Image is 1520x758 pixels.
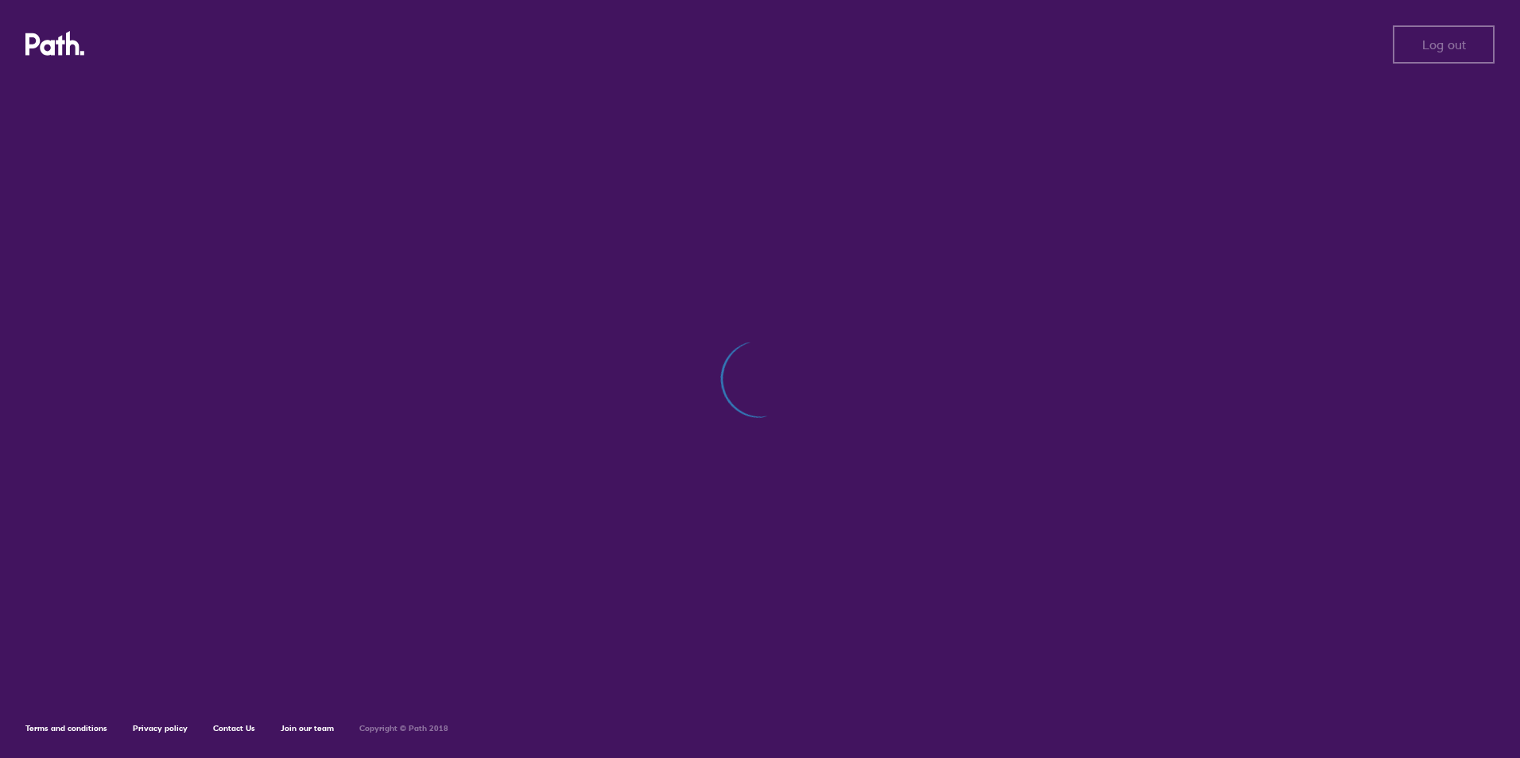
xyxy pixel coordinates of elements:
a: Contact Us [213,723,255,733]
button: Log out [1393,25,1495,64]
a: Terms and conditions [25,723,107,733]
span: Log out [1422,37,1466,52]
a: Privacy policy [133,723,188,733]
h6: Copyright © Path 2018 [359,724,448,733]
a: Join our team [281,723,334,733]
